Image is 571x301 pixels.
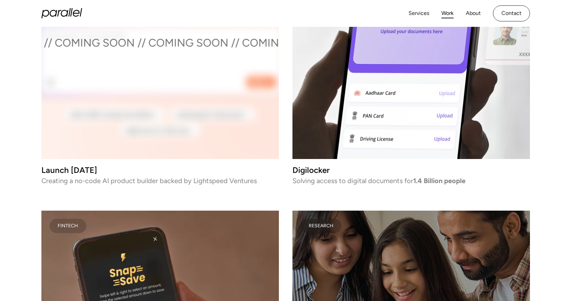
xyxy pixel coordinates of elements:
a: Contact [493,5,530,21]
a: Work [441,8,454,18]
div: FINTECH [58,224,78,228]
p: Solving access to digital documents for [292,178,530,183]
strong: 1.4 Billion people [413,177,465,185]
div: RESEARCH [309,224,334,228]
a: Services [408,8,429,18]
a: About [466,8,481,18]
h3: Digilocker [292,167,530,173]
a: home [41,8,82,18]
